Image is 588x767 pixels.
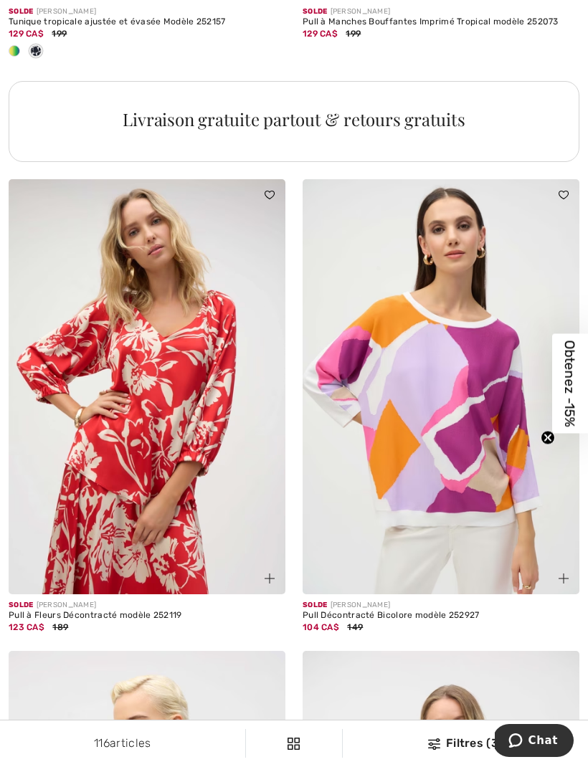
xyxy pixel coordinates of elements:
[9,600,285,611] div: [PERSON_NAME]
[265,191,275,199] img: heart_black_full.svg
[351,735,579,752] div: Filtres (3)
[303,29,338,39] span: 129 CA$
[265,573,275,583] img: plus_v2.svg
[495,724,574,760] iframe: Ouvre un widget dans lequel vous pouvez chatter avec l’un de nos agents
[303,622,339,632] span: 104 CA$
[4,40,25,64] div: Black/Multi
[9,179,285,594] img: Pull à Fleurs Décontracté modèle 252119. Red/cream
[303,600,579,611] div: [PERSON_NAME]
[559,573,569,583] img: plus_v2.svg
[541,431,555,445] button: Close teaser
[9,622,44,632] span: 123 CA$
[303,6,579,17] div: [PERSON_NAME]
[52,622,68,632] span: 189
[9,611,285,621] div: Pull à Fleurs Décontracté modèle 252119
[9,17,285,27] div: Tunique tropicale ajustée et évasée Modèle 252157
[25,40,47,64] div: Vanilla/Midnight Blue
[303,179,579,594] img: Pull Décontracté Bicolore modèle 252927. Vanille/Multi
[303,601,328,609] span: Solde
[288,738,300,750] img: Filtres
[94,736,110,750] span: 116
[347,622,363,632] span: 149
[9,601,34,609] span: Solde
[9,29,44,39] span: 129 CA$
[428,738,440,750] img: Filtres
[303,17,579,27] div: Pull à Manches Bouffantes Imprimé Tropical modèle 252073
[346,29,361,39] span: 199
[559,191,569,199] img: heart_black_full.svg
[67,110,522,128] div: Livraison gratuite partout & retours gratuits
[552,334,588,434] div: Obtenez -15%Close teaser
[562,340,579,427] span: Obtenez -15%
[9,6,285,17] div: [PERSON_NAME]
[303,7,328,16] span: Solde
[303,611,579,621] div: Pull Décontracté Bicolore modèle 252927
[9,7,34,16] span: Solde
[52,29,67,39] span: 199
